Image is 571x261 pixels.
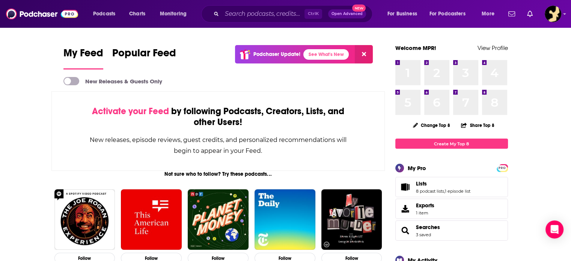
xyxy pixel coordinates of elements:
span: Ctrl K [304,9,322,19]
span: Activate your Feed [92,106,169,117]
a: Lists [416,180,470,187]
button: Change Top 8 [408,121,455,130]
div: My Pro [408,164,426,172]
a: Show notifications dropdown [505,8,518,20]
a: Charts [124,8,150,20]
span: Exports [416,202,434,209]
button: open menu [155,8,196,20]
span: Lists [416,180,427,187]
span: For Business [387,9,417,19]
button: open menu [88,8,125,20]
span: PRO [498,165,507,171]
span: Charts [129,9,145,19]
a: Searches [398,225,413,236]
button: Show profile menu [545,6,561,22]
span: My Feed [63,47,103,64]
img: The Joe Rogan Experience [54,189,115,250]
a: Popular Feed [112,47,176,69]
a: View Profile [478,44,508,51]
img: This American Life [121,189,182,250]
span: , [444,189,445,194]
button: open menu [476,8,504,20]
button: Open AdvancedNew [328,9,366,18]
a: See What's New [303,49,349,60]
img: The Daily [255,189,315,250]
a: 3 saved [416,232,431,237]
img: My Favorite Murder with Karen Kilgariff and Georgia Hardstark [321,189,382,250]
span: Popular Feed [112,47,176,64]
span: More [482,9,494,19]
button: Share Top 8 [461,118,494,133]
span: Podcasts [93,9,115,19]
span: Searches [395,220,508,241]
span: New [352,5,366,12]
a: Welcome MPR! [395,44,436,51]
a: Create My Top 8 [395,139,508,149]
div: by following Podcasts, Creators, Lists, and other Users! [89,106,347,128]
button: open menu [425,8,476,20]
span: Open Advanced [331,12,363,16]
a: New Releases & Guests Only [63,77,162,85]
img: User Profile [545,6,561,22]
span: Logged in as MorrisPublicRelations [545,6,561,22]
p: Podchaser Update! [253,51,300,57]
div: Not sure who to follow? Try these podcasts... [51,171,385,177]
span: Monitoring [160,9,187,19]
span: For Podcasters [429,9,466,19]
a: 8 podcast lists [416,189,444,194]
div: New releases, episode reviews, guest credits, and personalized recommendations will begin to appe... [89,134,347,156]
input: Search podcasts, credits, & more... [222,8,304,20]
a: PRO [498,165,507,170]
div: Open Intercom Messenger [545,220,563,238]
a: Lists [398,182,413,192]
a: 1 episode list [445,189,470,194]
a: Show notifications dropdown [524,8,536,20]
span: Lists [395,177,508,197]
a: Searches [416,224,440,231]
span: Exports [398,204,413,214]
img: Podchaser - Follow, Share and Rate Podcasts [6,7,78,21]
a: Exports [395,199,508,219]
span: 1 item [416,210,434,216]
div: Search podcasts, credits, & more... [208,5,380,23]
button: open menu [382,8,426,20]
a: My Feed [63,47,103,69]
img: Planet Money [188,189,249,250]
